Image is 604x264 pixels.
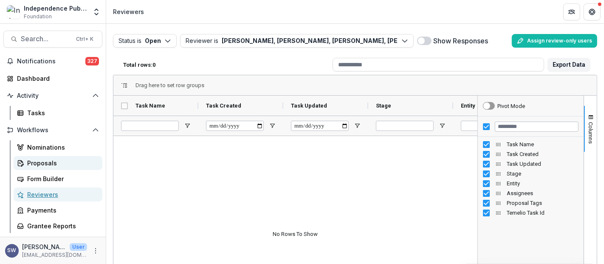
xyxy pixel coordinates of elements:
[113,34,177,48] button: Status isOpen
[497,103,525,109] div: Pivot Mode
[588,122,594,144] span: Columns
[461,102,475,109] span: Entity
[14,187,102,202] a: Reviewers
[291,102,327,109] span: Task Updated
[354,122,361,129] button: Open Filter Menu
[478,179,584,188] div: Entity Column
[584,3,601,20] button: Get Help
[3,89,102,102] button: Open Activity
[507,170,579,177] span: Stage
[135,82,204,88] span: Drag here to set row groups
[90,246,101,256] button: More
[21,35,71,43] span: Search...
[3,31,102,48] button: Search...
[27,174,96,183] div: Form Builder
[3,54,102,68] button: Notifications327
[507,180,579,187] span: Entity
[206,102,241,109] span: Task Created
[376,121,434,131] input: Stage Filter Input
[206,121,264,131] input: Task Created Filter Input
[507,210,579,216] span: Temelio Task Id
[90,3,102,20] button: Open entity switcher
[3,236,102,250] button: Open Documents
[3,71,102,85] a: Dashboard
[27,221,96,230] div: Grantee Reports
[14,203,102,217] a: Payments
[478,139,584,149] div: Task Name Column
[113,7,144,16] div: Reviewers
[478,139,584,218] div: Column List 8 Columns
[110,6,147,18] nav: breadcrumb
[548,58,590,71] button: Export Data
[17,92,89,99] span: Activity
[461,121,519,131] input: Entity Filter Input
[70,243,87,251] p: User
[495,122,579,132] input: Filter Columns Input
[507,161,579,167] span: Task Updated
[17,58,85,65] span: Notifications
[22,251,87,259] p: [EMAIL_ADDRESS][DOMAIN_NAME]
[24,4,87,13] div: Independence Public Media Foundation
[123,62,155,68] p: Total rows: 0
[478,188,584,198] div: Assignees Column
[135,82,204,88] div: Row Groups
[14,219,102,233] a: Grantee Reports
[8,248,17,253] div: Sherella Williams
[507,141,579,148] span: Task Name
[184,122,191,129] button: Open Filter Menu
[27,190,96,199] div: Reviewers
[433,36,488,46] label: Show Responses
[507,200,579,206] span: Proposal Tags
[14,106,102,120] a: Tasks
[27,108,96,117] div: Tasks
[121,121,179,131] input: Task Name Filter Input
[478,149,584,159] div: Task Created Column
[478,169,584,179] div: Stage Column
[563,3,580,20] button: Partners
[439,122,446,129] button: Open Filter Menu
[14,156,102,170] a: Proposals
[135,102,165,109] span: Task Name
[180,34,414,48] button: Reviewer is[PERSON_NAME], [PERSON_NAME], [PERSON_NAME], [PERSON_NAME] [PERSON_NAME], [PERSON_NAME...
[74,34,95,44] div: Ctrl + K
[478,208,584,218] div: Temelio Task Id Column
[27,206,96,215] div: Payments
[27,159,96,167] div: Proposals
[507,151,579,157] span: Task Created
[17,74,96,83] div: Dashboard
[22,242,66,251] p: [PERSON_NAME]
[507,190,579,196] span: Assignees
[14,172,102,186] a: Form Builder
[269,122,276,129] button: Open Filter Menu
[17,127,89,134] span: Workflows
[85,57,99,65] span: 327
[291,121,349,131] input: Task Updated Filter Input
[27,143,96,152] div: Nominations
[14,140,102,154] a: Nominations
[478,198,584,208] div: Proposal Tags Column
[3,123,102,137] button: Open Workflows
[478,159,584,169] div: Task Updated Column
[376,102,391,109] span: Stage
[512,34,597,48] button: Assign review-only users
[24,13,52,20] span: Foundation
[7,5,20,19] img: Independence Public Media Foundation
